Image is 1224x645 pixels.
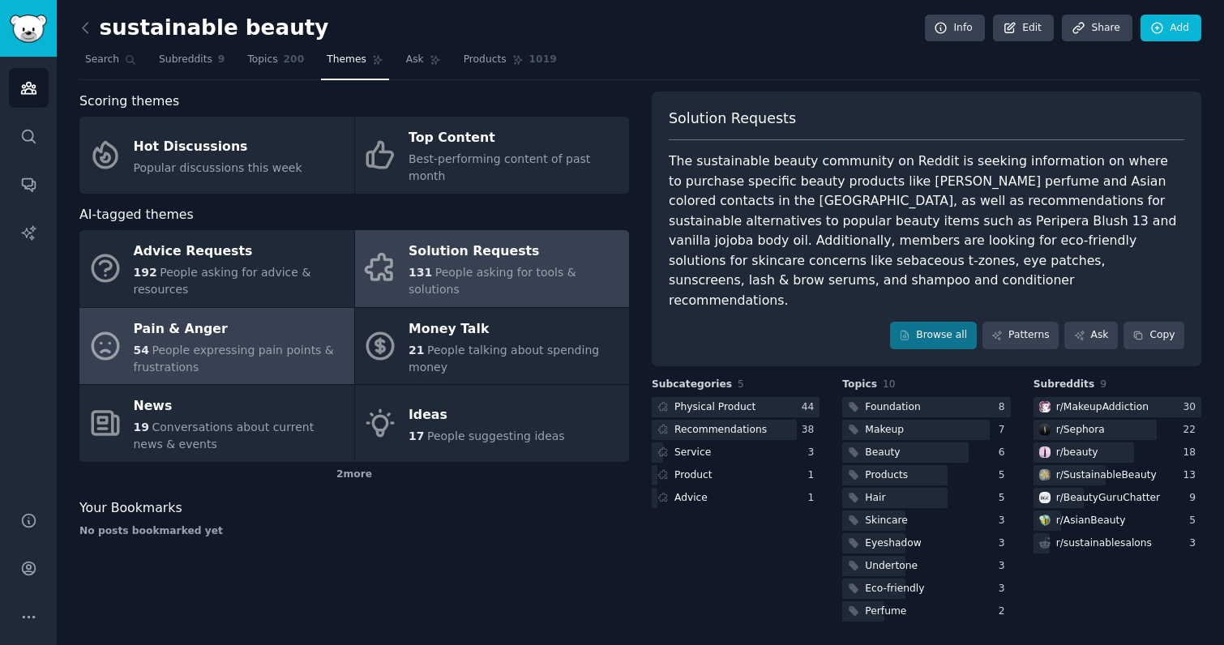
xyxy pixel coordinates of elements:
[865,559,918,574] div: Undertone
[1141,15,1201,42] a: Add
[865,604,906,619] div: Perfume
[842,579,1010,599] a: Eco-friendly3
[1034,510,1201,531] a: AsianBeautyr/AsianBeauty5
[134,394,346,420] div: News
[808,468,820,483] div: 1
[652,465,820,485] a: Product1
[1056,491,1161,506] div: r/ BeautyGuruChatter
[406,53,424,67] span: Ask
[802,400,820,415] div: 44
[1056,514,1126,528] div: r/ AsianBeauty
[808,491,820,506] div: 1
[842,510,1010,531] a: Skincare3
[1056,400,1149,415] div: r/ MakeupAddiction
[674,468,713,483] div: Product
[999,468,1011,483] div: 5
[79,462,629,488] div: 2 more
[999,582,1011,596] div: 3
[79,385,354,462] a: News19Conversations about current news & events
[999,423,1011,438] div: 7
[669,109,796,129] span: Solution Requests
[284,53,305,67] span: 200
[79,205,194,225] span: AI-tagged themes
[865,536,921,551] div: Eyeshadow
[409,316,621,342] div: Money Talk
[1183,400,1201,415] div: 30
[842,378,877,392] span: Topics
[218,53,225,67] span: 9
[925,15,985,42] a: Info
[355,117,630,194] a: Top ContentBest-performing content of past month
[1064,322,1118,349] a: Ask
[1034,465,1201,485] a: SustainableBeautyr/SustainableBeauty13
[1039,515,1051,526] img: AsianBeauty
[865,400,920,415] div: Foundation
[865,514,908,528] div: Skincare
[409,344,424,357] span: 21
[427,429,565,442] span: People suggesting ideas
[327,53,366,67] span: Themes
[999,559,1011,574] div: 3
[242,47,310,80] a: Topics200
[842,601,1010,622] a: Perfume2
[842,465,1010,485] a: Products5
[159,53,212,67] span: Subreddits
[1183,468,1201,483] div: 13
[842,533,1010,553] a: Eyeshadow3
[400,47,447,80] a: Ask
[1100,378,1106,390] span: 9
[1034,378,1095,392] span: Subreddits
[1062,15,1132,42] a: Share
[153,47,230,80] a: Subreddits9
[982,322,1059,349] a: Patterns
[674,423,767,438] div: Recommendations
[1183,423,1201,438] div: 22
[999,536,1011,551] div: 3
[1056,446,1098,460] div: r/ beauty
[79,498,182,519] span: Your Bookmarks
[1189,536,1201,551] div: 3
[842,420,1010,440] a: Makeup7
[652,442,820,463] a: Service3
[134,134,302,160] div: Hot Discussions
[652,488,820,508] a: Advice1
[1056,423,1105,438] div: r/ Sephora
[652,397,820,417] a: Physical Product44
[458,47,563,80] a: Products1019
[669,152,1184,310] div: The sustainable beauty community on Reddit is seeking information on where to purchase specific b...
[1123,322,1184,349] button: Copy
[890,322,977,349] a: Browse all
[842,556,1010,576] a: Undertone3
[409,126,621,152] div: Top Content
[674,446,711,460] div: Service
[999,514,1011,528] div: 3
[321,47,389,80] a: Themes
[993,15,1054,42] a: Edit
[652,378,732,392] span: Subcategories
[134,266,311,296] span: People asking for advice & resources
[865,423,904,438] div: Makeup
[1189,514,1201,528] div: 5
[355,308,630,385] a: Money Talk21People talking about spending money
[409,429,424,442] span: 17
[79,524,629,539] div: No posts bookmarked yet
[1056,468,1157,483] div: r/ SustainableBeauty
[529,53,557,67] span: 1019
[79,47,142,80] a: Search
[652,420,820,440] a: Recommendations38
[1056,536,1152,551] div: r/ sustainablesalons
[464,53,507,67] span: Products
[85,53,119,67] span: Search
[999,491,1011,506] div: 5
[738,378,744,390] span: 5
[134,266,157,279] span: 192
[674,491,708,506] div: Advice
[1039,424,1051,435] img: Sephora
[10,15,47,43] img: GummySearch logo
[865,446,900,460] div: Beauty
[1034,533,1201,553] a: r/sustainablesalons3
[134,344,149,357] span: 54
[247,53,277,67] span: Topics
[409,402,565,428] div: Ideas
[134,316,346,342] div: Pain & Anger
